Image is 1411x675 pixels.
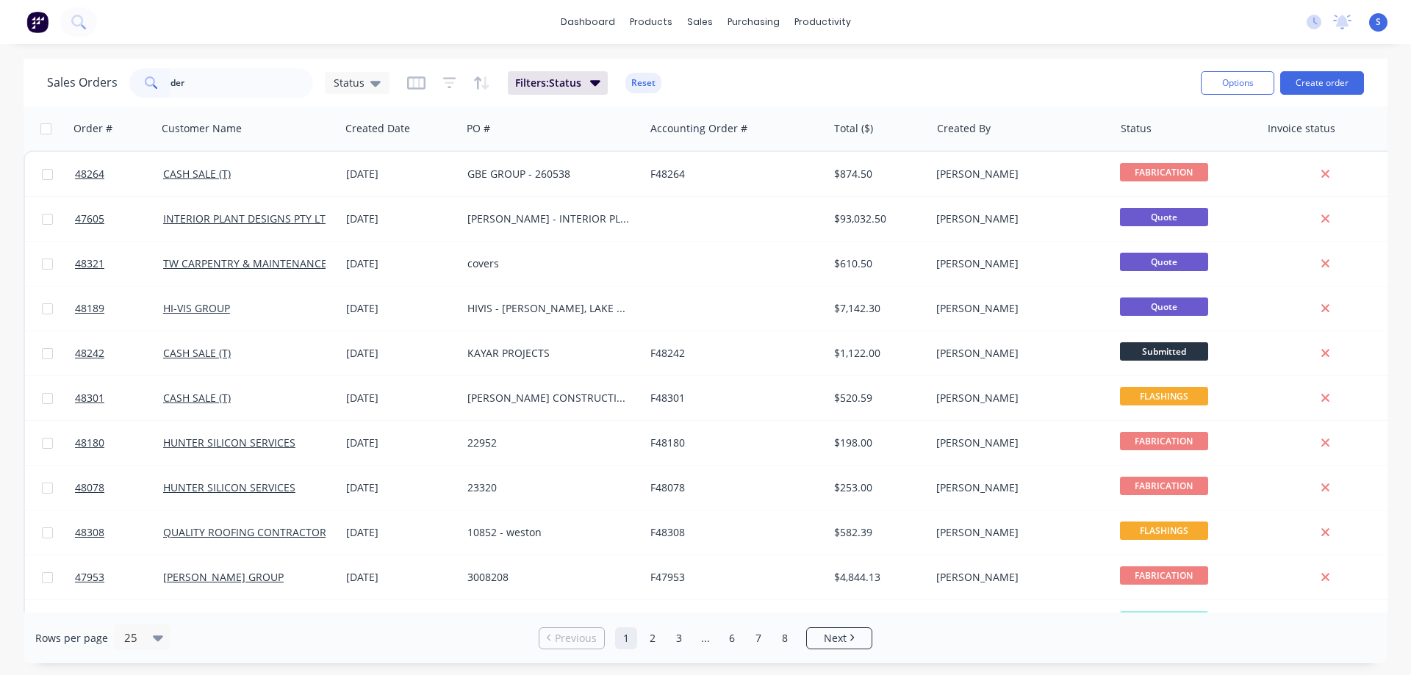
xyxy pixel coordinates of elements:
[75,421,163,465] a: 48180
[75,391,104,405] span: 48301
[834,480,920,495] div: $253.00
[75,436,104,450] span: 48180
[834,346,920,361] div: $1,122.00
[467,525,631,540] div: 10852 - weston
[834,301,920,316] div: $7,142.30
[467,391,631,405] div: [PERSON_NAME] CONSTRUCTIONS
[35,631,108,646] span: Rows per page
[533,627,878,649] ul: Pagination
[650,436,814,450] div: F48180
[1120,163,1208,181] span: FABRICATION
[721,627,743,649] a: Page 6
[75,242,163,286] a: 48321
[1120,432,1208,450] span: FABRICATION
[73,121,112,136] div: Order #
[936,301,1099,316] div: [PERSON_NAME]
[163,480,295,494] a: HUNTER SILICON SERVICES
[720,11,787,33] div: purchasing
[467,570,631,585] div: 3008208
[346,391,456,405] div: [DATE]
[650,570,814,585] div: F47953
[334,75,365,90] span: Status
[834,525,920,540] div: $582.39
[650,346,814,361] div: F48242
[834,167,920,181] div: $874.50
[1376,15,1381,29] span: S
[936,212,1099,226] div: [PERSON_NAME]
[47,76,118,90] h1: Sales Orders
[936,167,1099,181] div: [PERSON_NAME]
[75,525,104,540] span: 48308
[936,570,1099,585] div: [PERSON_NAME]
[346,480,456,495] div: [DATE]
[163,391,231,405] a: CASH SALE (T)
[162,121,242,136] div: Customer Name
[680,11,720,33] div: sales
[163,212,333,225] a: INTERIOR PLANT DESIGNS PTY LTD
[937,121,991,136] div: Created By
[1120,342,1208,361] span: Submitted
[694,627,717,649] a: Jump forward
[515,76,581,90] span: Filters: Status
[346,256,456,271] div: [DATE]
[650,525,814,540] div: F48308
[75,570,104,585] span: 47953
[75,197,163,241] a: 47605
[467,212,631,226] div: [PERSON_NAME] - INTERIOR PLANT DESIGNS - FORTIS
[834,212,920,226] div: $93,032.50
[1120,208,1208,226] span: Quote
[75,301,104,316] span: 48189
[75,346,104,361] span: 48242
[1120,566,1208,585] span: FABRICATION
[75,167,104,181] span: 48264
[1120,253,1208,271] span: Quote
[1120,477,1208,495] span: FABRICATION
[467,436,631,450] div: 22952
[467,256,631,271] div: covers
[163,570,284,584] a: [PERSON_NAME] GROUP
[787,11,858,33] div: productivity
[346,301,456,316] div: [DATE]
[75,256,104,271] span: 48321
[1121,121,1152,136] div: Status
[508,71,608,95] button: Filters:Status
[75,480,104,495] span: 48078
[346,346,456,361] div: [DATE]
[615,627,637,649] a: Page 1 is your current page
[650,391,814,405] div: F48301
[1201,71,1274,95] button: Options
[622,11,680,33] div: products
[163,436,295,450] a: HUNTER SILICON SERVICES
[539,631,604,646] a: Previous page
[642,627,664,649] a: Page 2
[807,631,872,646] a: Next page
[834,436,920,450] div: $198.00
[75,152,163,196] a: 48264
[1120,521,1208,540] span: FLASHINGS
[553,11,622,33] a: dashboard
[345,121,410,136] div: Created Date
[625,73,661,93] button: Reset
[467,480,631,495] div: 23320
[936,346,1099,361] div: [PERSON_NAME]
[75,466,163,510] a: 48078
[163,525,332,539] a: QUALITY ROOFING CONTRACTORS
[163,167,231,181] a: CASH SALE (T)
[346,570,456,585] div: [DATE]
[1120,297,1208,316] span: Quote
[650,480,814,495] div: F48078
[467,346,631,361] div: KAYAR PROJECTS
[163,346,231,360] a: CASH SALE (T)
[75,331,163,375] a: 48242
[1120,387,1208,405] span: FLASHINGS
[1268,121,1335,136] div: Invoice status
[1280,71,1364,95] button: Create order
[346,212,456,226] div: [DATE]
[774,627,796,649] a: Page 8
[346,525,456,540] div: [DATE]
[834,121,873,136] div: Total ($)
[668,627,690,649] a: Page 3
[650,121,747,136] div: Accounting Order #
[346,167,456,181] div: [DATE]
[824,631,847,646] span: Next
